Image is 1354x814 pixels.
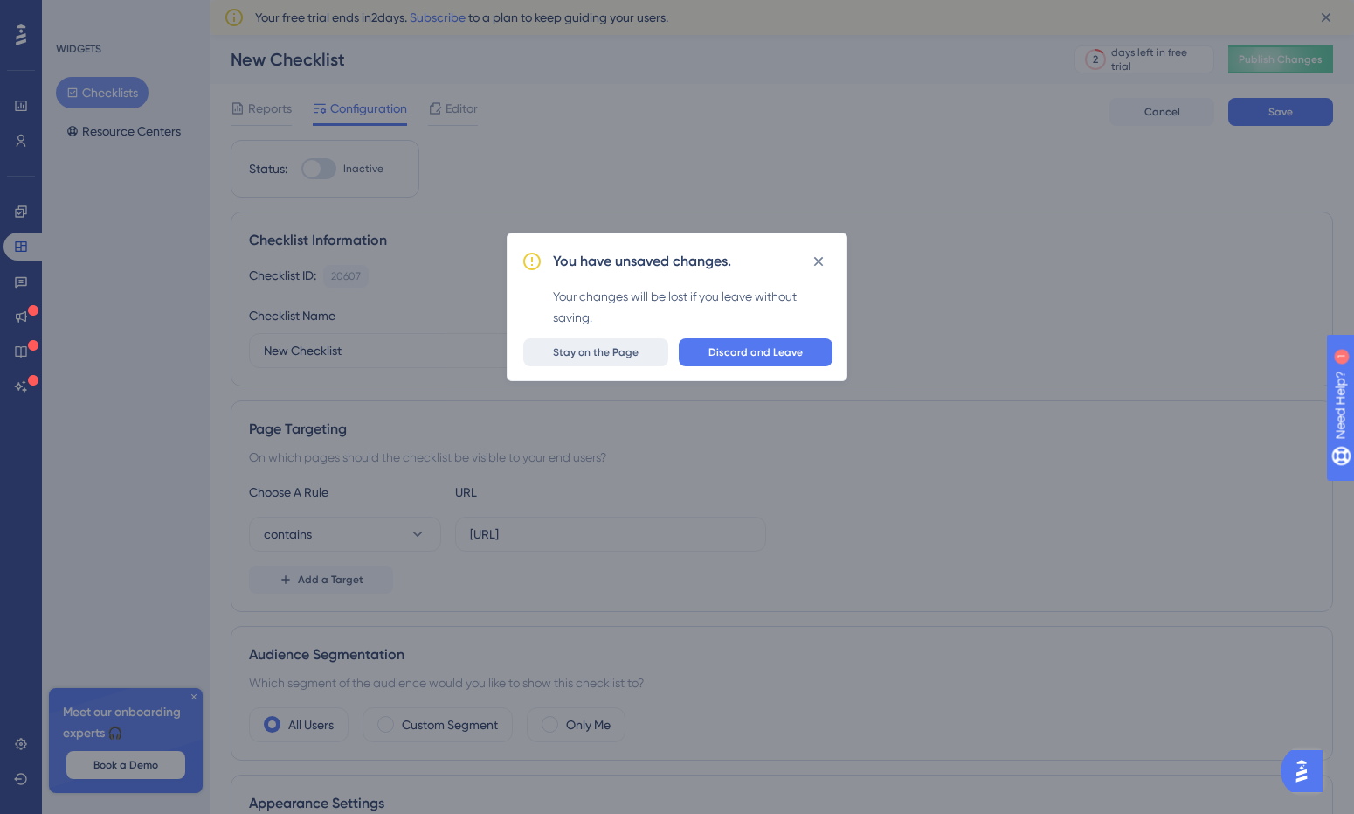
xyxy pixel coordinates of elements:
span: Discard and Leave [708,345,803,359]
h2: You have unsaved changes. [553,251,731,272]
span: Need Help? [41,4,109,25]
iframe: UserGuiding AI Assistant Launcher [1281,745,1333,797]
div: Your changes will be lost if you leave without saving. [553,286,832,328]
div: 1 [121,9,127,23]
span: Stay on the Page [553,345,639,359]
